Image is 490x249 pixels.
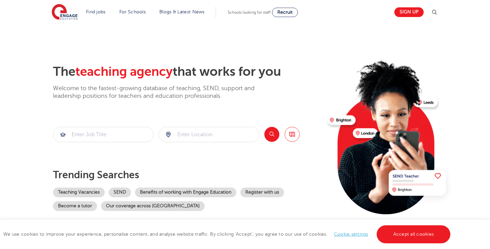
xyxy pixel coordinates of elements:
span: We use cookies to improve your experience, personalise content, and analyse website traffic. By c... [3,232,452,237]
a: SEND [109,188,131,197]
a: Benefits of working with Engage Education [135,188,236,197]
a: Our coverage across [GEOGRAPHIC_DATA] [101,201,205,211]
a: Recruit [272,8,298,17]
a: Cookie settings [334,232,368,237]
a: Sign up [394,7,424,17]
a: For Schools [119,9,146,14]
p: Welcome to the fastest-growing database of teaching, SEND, support and leadership positions for t... [53,84,273,100]
a: Accept all cookies [377,225,451,243]
a: Register with us [240,188,284,197]
p: Trending searches [53,169,322,181]
input: Submit [53,127,153,142]
button: Search [264,127,279,142]
span: Schools looking for staff [228,10,271,15]
span: Recruit [277,10,293,15]
a: Teaching Vacancies [53,188,105,197]
a: Become a tutor [53,201,97,211]
h2: The that works for you [53,64,322,79]
img: Engage Education [52,4,78,21]
span: teaching agency [75,64,173,79]
a: Find jobs [86,9,106,14]
div: Submit [53,127,154,142]
input: Submit [159,127,259,142]
a: Blogs & Latest News [159,9,205,14]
